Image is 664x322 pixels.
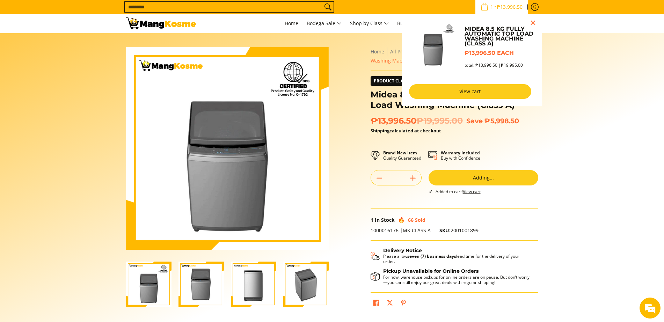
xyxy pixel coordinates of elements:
[371,127,389,134] a: Shipping
[463,189,481,195] a: View cart
[350,19,389,28] span: Shop by Class
[283,262,329,307] img: Midea 8.5 KG Fully Automatic Top Load Washing Machine (Class A)-4
[371,76,443,86] a: Product Class Class A
[528,17,538,28] button: Close pop up
[394,14,428,33] a: Bulk Center
[408,217,414,223] span: 66
[371,48,517,64] span: Midea 8.5 KG Fully Automatic Top Load Washing Machine (Class A)
[203,14,538,33] nav: Main Menu
[371,173,388,184] button: Subtract
[465,27,534,46] a: Midea 8.5 KG Fully Automatic Top Load Washing Machine (Class A)
[409,21,458,70] img: Default Title Midea 8.5 KG Fully Automatic Top Load Washing Machine (Class A)
[385,298,395,310] a: Post on X
[371,227,431,234] span: 1000016176 |MK CLASS A
[390,48,418,55] a: All Products
[383,150,417,156] strong: Brand New Item
[415,217,425,223] span: Sold
[371,298,381,310] a: Share on Facebook
[375,217,395,223] span: In Stock
[466,117,483,125] span: Save
[465,50,534,57] h6: ₱13,996.50 each
[307,19,342,28] span: Bodega Sale
[489,5,494,9] span: 1
[126,47,329,250] img: Midea 8.5 KG Fully Automatic Top Load Washing Machine (Class A)
[383,254,531,264] p: Please allow lead time for the delivery of your order.
[383,150,421,161] p: Quality Guaranteed
[322,2,334,12] button: Search
[126,262,172,307] img: Midea 8.5 KG Fully Automatic Top Load Washing Machine (Class A)-1
[397,20,424,27] span: Bulk Center
[416,116,463,126] del: ₱19,995.00
[409,84,531,99] a: View cart
[383,268,479,274] strong: Pickup Unavailable for Online Orders
[501,62,523,68] s: ₱19,995.00
[346,14,392,33] a: Shop by Class
[496,5,524,9] span: ₱13,996.50
[371,48,384,55] a: Home
[383,275,531,285] p: For now, warehouse pickups for online orders are on pause. But don’t worry—you can still enjoy ou...
[439,227,451,234] span: SKU:
[429,170,538,185] button: Adding...
[371,217,373,223] span: 1
[439,227,479,234] span: 2001001899
[371,248,531,264] button: Shipping & Delivery
[126,17,196,29] img: Midea 8.5 KG Fully Automatic Washing Machine l Mang Kosme
[371,116,463,126] span: ₱13,996.50
[436,189,481,195] span: Added to cart!
[441,150,480,161] p: Buy with Confidence
[371,47,538,65] nav: Breadcrumbs
[371,89,538,110] h1: Midea 8.5 KG Fully Automatic Top Load Washing Machine (Class A)
[231,262,276,307] img: Midea 8.5 KG Fully Automatic Top Load Washing Machine (Class A)-3
[383,247,422,254] strong: Delivery Notice
[178,262,224,307] img: Midea 8.5 KG Fully Automatic Top Load Washing Machine (Class A)-2
[441,150,480,156] strong: Warranty Included
[404,173,421,184] button: Add
[465,63,523,68] span: total: ₱13,996.50 |
[281,14,302,33] a: Home
[402,14,542,106] ul: Sub Menu
[303,14,345,33] a: Bodega Sale
[484,117,519,125] span: ₱5,998.50
[407,253,456,259] strong: seven (7) business days
[371,76,411,86] span: Product Class
[399,298,408,310] a: Pin on Pinterest
[479,3,525,11] span: •
[371,127,441,134] strong: calculated at checkout
[285,20,298,27] span: Home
